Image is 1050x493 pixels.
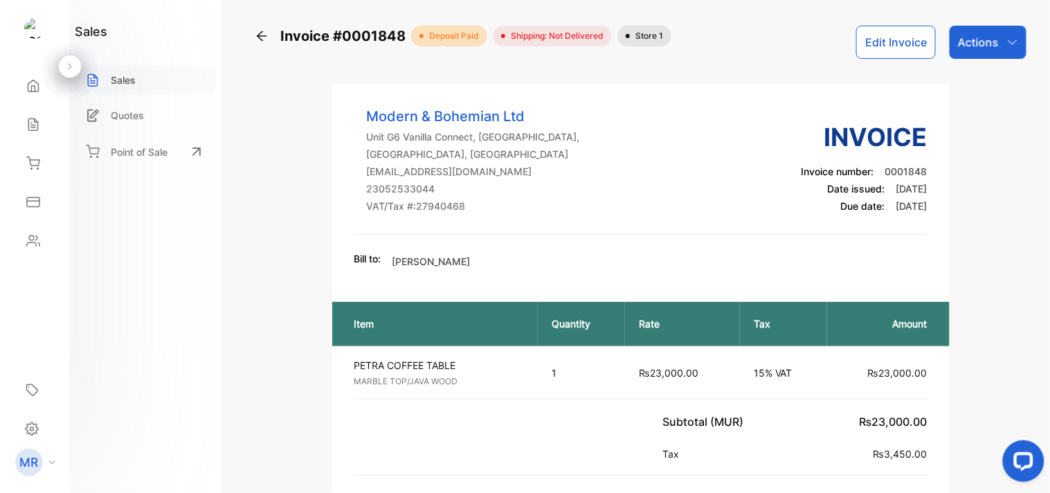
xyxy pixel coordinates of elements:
p: Actions [958,34,999,51]
p: 1 [552,366,611,380]
span: ₨23,000.00 [868,367,927,379]
p: 15% VAT [754,366,813,380]
p: VAT/Tax #: 27940468 [367,199,580,213]
span: ₨3,450.00 [874,448,927,460]
h1: sales [75,22,107,41]
span: Date issued: [828,183,885,195]
iframe: LiveChat chat widget [992,435,1050,493]
span: Shipping: Not Delivered [505,30,604,42]
p: Tax [663,447,685,461]
span: 0001848 [885,165,927,177]
a: Point of Sale [75,136,216,167]
span: Invoice #0001848 [280,26,411,46]
span: [DATE] [896,200,927,212]
span: ₨23,000.00 [639,367,698,379]
p: Amount [841,316,927,331]
p: Quantity [552,316,611,331]
p: 23052533044 [367,181,580,196]
a: Quotes [75,101,216,129]
img: logo [24,18,45,39]
p: Tax [754,316,813,331]
p: [GEOGRAPHIC_DATA], [GEOGRAPHIC_DATA] [367,147,580,161]
p: Sales [111,73,136,87]
p: MR [20,454,39,472]
span: ₨23,000.00 [860,415,927,429]
p: Rate [639,316,726,331]
p: Bill to: [354,251,381,266]
p: Quotes [111,108,144,123]
button: Actions [950,26,1026,59]
span: Due date: [841,200,885,212]
span: deposit paid [424,30,479,42]
p: MARBLE TOP/JAVA WOOD [354,375,527,388]
p: Unit G6 Vanilla Connect, [GEOGRAPHIC_DATA], [367,129,580,144]
p: [PERSON_NAME] [392,254,471,269]
span: Store 1 [630,30,663,42]
h3: Invoice [802,118,927,156]
p: Point of Sale [111,145,168,159]
span: Invoice number: [802,165,874,177]
p: Item [354,316,524,331]
button: Edit Invoice [856,26,936,59]
p: PETRA COFFEE TABLE [354,358,527,373]
a: Sales [75,66,216,94]
span: [DATE] [896,183,927,195]
p: [EMAIL_ADDRESS][DOMAIN_NAME] [367,164,580,179]
p: Modern & Bohemian Ltd [367,106,580,127]
p: Subtotal (MUR) [663,413,750,430]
